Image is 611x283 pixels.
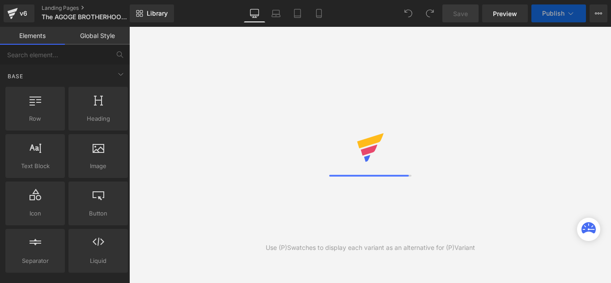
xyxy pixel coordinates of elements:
[531,4,586,22] button: Publish
[18,8,29,19] div: v6
[493,9,517,18] span: Preview
[71,256,125,266] span: Liquid
[482,4,528,22] a: Preview
[542,10,564,17] span: Publish
[308,4,330,22] a: Mobile
[8,161,62,171] span: Text Block
[244,4,265,22] a: Desktop
[42,4,144,12] a: Landing Pages
[130,4,174,22] a: New Library
[65,27,130,45] a: Global Style
[453,9,468,18] span: Save
[8,256,62,266] span: Separator
[71,114,125,123] span: Heading
[287,4,308,22] a: Tablet
[42,13,127,21] span: The AGOGE BROTHERHOOD RETREAT
[71,161,125,171] span: Image
[8,114,62,123] span: Row
[4,4,34,22] a: v6
[8,209,62,218] span: Icon
[421,4,439,22] button: Redo
[71,209,125,218] span: Button
[399,4,417,22] button: Undo
[147,9,168,17] span: Library
[7,72,24,80] span: Base
[265,4,287,22] a: Laptop
[590,4,607,22] button: More
[266,243,475,253] div: Use (P)Swatches to display each variant as an alternative for (P)Variant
